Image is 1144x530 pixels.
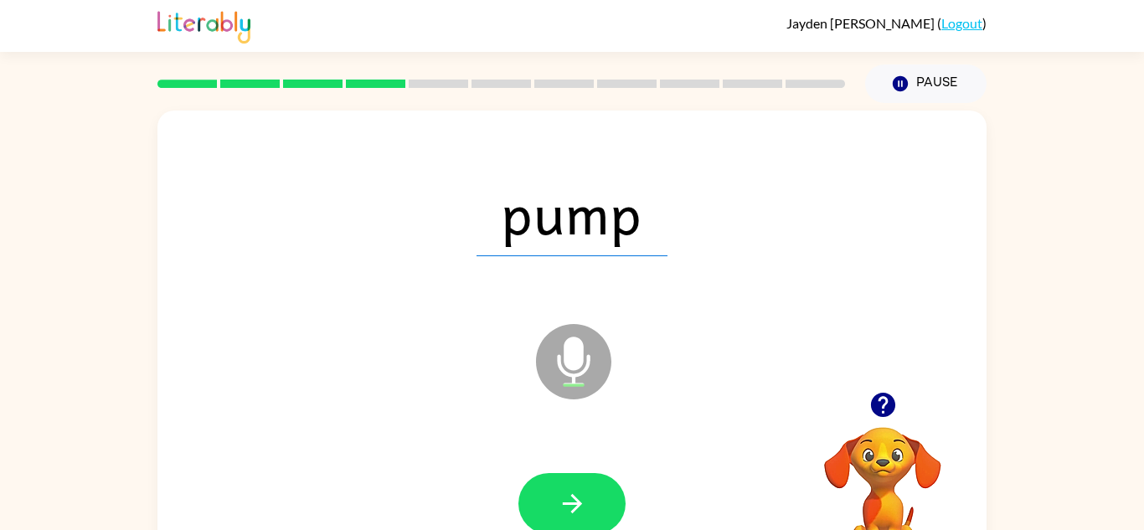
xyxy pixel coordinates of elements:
[477,169,667,256] span: pump
[941,15,982,31] a: Logout
[786,15,937,31] span: Jayden [PERSON_NAME]
[786,15,987,31] div: ( )
[157,7,250,44] img: Literably
[865,64,987,103] button: Pause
